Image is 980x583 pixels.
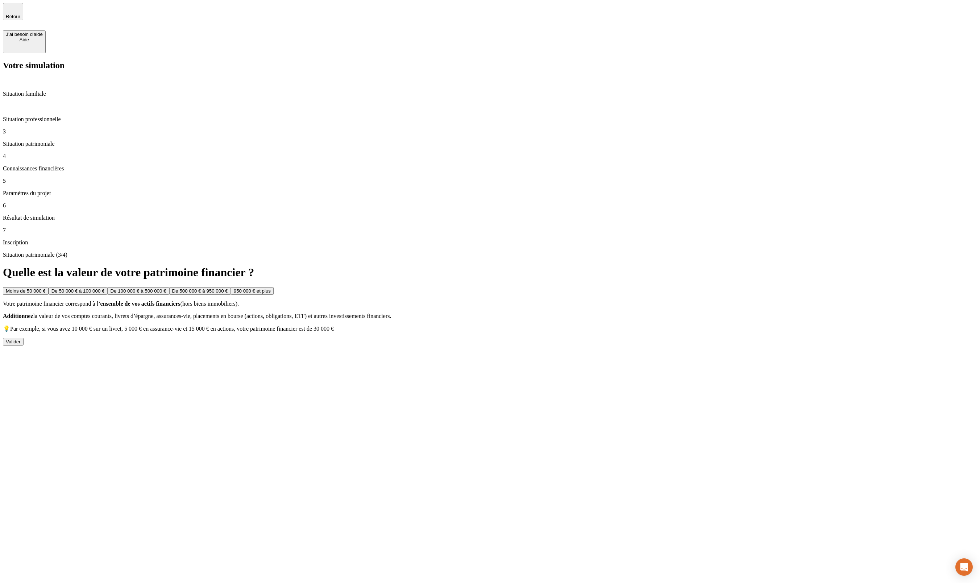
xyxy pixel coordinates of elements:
p: Situation professionnelle [3,116,977,123]
h2: Votre simulation [3,61,977,70]
p: 4 [3,153,977,160]
button: De 100 000 € à 500 000 € [107,287,169,295]
button: De 50 000 € à 100 000 € [49,287,108,295]
p: Paramètres du projet [3,190,977,197]
span: Votre patrimoine financier correspond à l’ [3,301,100,307]
p: Situation patrimoniale (3/4) [3,252,977,258]
div: De 500 000 € à 950 000 € [172,288,228,294]
button: De 500 000 € à 950 000 € [169,287,231,295]
div: De 50 000 € à 100 000 € [51,288,105,294]
p: Inscription [3,239,977,246]
h1: Quelle est la valeur de votre patrimoine financier ? [3,266,977,279]
div: Moins de 50 000 € [6,288,46,294]
span: (hors biens immobiliers). [180,301,239,307]
p: Situation patrimoniale [3,141,977,147]
span: la valeur de vos comptes courants, livrets d’épargne, assurances-vie, placements en bourse (actio... [33,313,391,319]
p: Résultat de simulation [3,215,977,221]
p: 3 [3,128,977,135]
div: Valider [6,339,21,344]
p: 5 [3,178,977,184]
button: Moins de 50 000 € [3,287,49,295]
p: 6 [3,202,977,209]
button: Retour [3,3,23,20]
button: Valider [3,338,24,346]
div: De 100 000 € à 500 000 € [110,288,166,294]
p: 💡Par exemple, si vous avez 10 000 € sur un livret, 5 000 € en assurance-vie et 15 000 € en action... [3,325,977,332]
div: J’ai besoin d'aide [6,32,43,37]
div: Aide [6,37,43,42]
div: 950 000 € et plus [234,288,271,294]
p: 7 [3,227,977,233]
span: ensemble de vos actifs financiers [100,301,180,307]
p: Situation familiale [3,91,977,97]
button: 950 000 € et plus [231,287,274,295]
div: Open Intercom Messenger [955,558,973,576]
span: Additionnez [3,313,33,319]
p: Connaissances financières [3,165,977,172]
button: J’ai besoin d'aideAide [3,30,46,53]
span: Retour [6,14,20,19]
